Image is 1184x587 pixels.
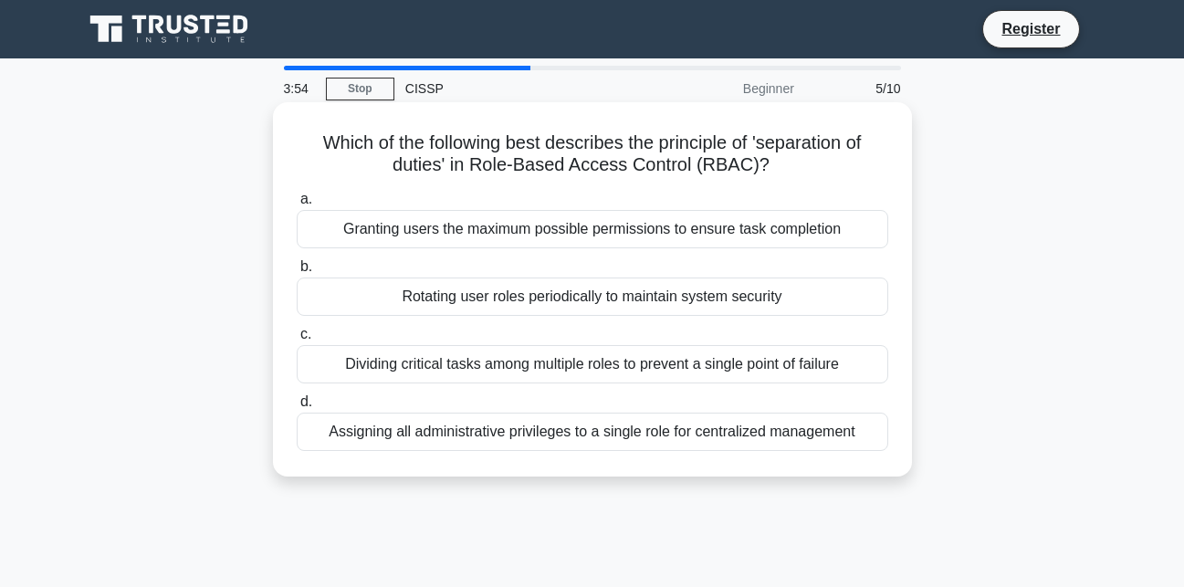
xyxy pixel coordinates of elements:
[300,326,311,341] span: c.
[297,278,888,316] div: Rotating user roles periodically to maintain system security
[297,210,888,248] div: Granting users the maximum possible permissions to ensure task completion
[990,17,1071,40] a: Register
[645,70,805,107] div: Beginner
[805,70,912,107] div: 5/10
[394,70,645,107] div: CISSP
[297,345,888,383] div: Dividing critical tasks among multiple roles to prevent a single point of failure
[326,78,394,100] a: Stop
[300,258,312,274] span: b.
[300,393,312,409] span: d.
[273,70,326,107] div: 3:54
[300,191,312,206] span: a.
[295,131,890,177] h5: Which of the following best describes the principle of 'separation of duties' in Role-Based Acces...
[297,413,888,451] div: Assigning all administrative privileges to a single role for centralized management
